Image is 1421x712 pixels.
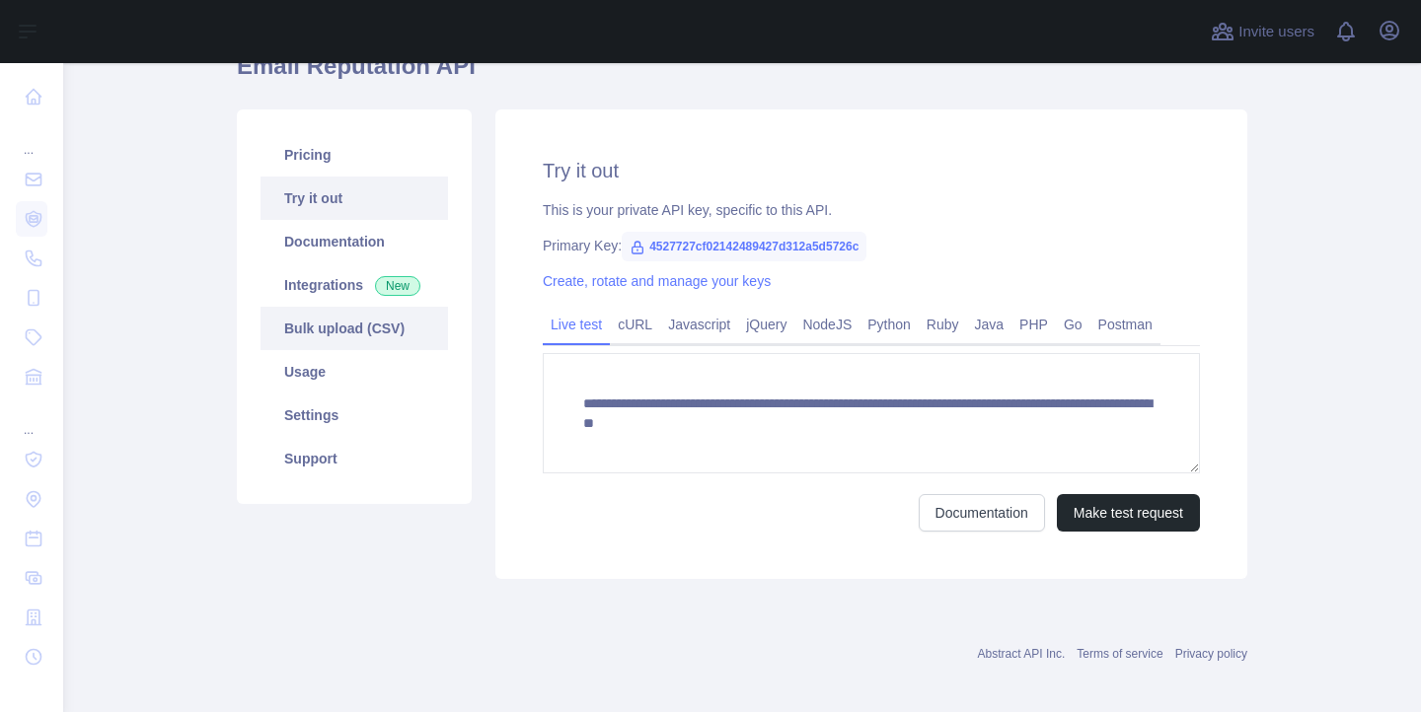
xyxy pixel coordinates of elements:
[919,494,1045,532] a: Documentation
[543,236,1200,255] div: Primary Key:
[978,647,1066,661] a: Abstract API Inc.
[261,263,448,307] a: Integrations New
[375,276,420,296] span: New
[261,437,448,480] a: Support
[16,398,47,438] div: ...
[610,309,660,340] a: cURL
[261,350,448,393] a: Usage
[543,309,610,340] a: Live test
[967,309,1012,340] a: Java
[622,232,866,261] span: 4527727cf02142489427d312a5d5726c
[1056,309,1090,340] a: Go
[1011,309,1056,340] a: PHP
[1077,647,1162,661] a: Terms of service
[261,393,448,437] a: Settings
[261,177,448,220] a: Try it out
[1207,16,1318,47] button: Invite users
[261,307,448,350] a: Bulk upload (CSV)
[794,309,860,340] a: NodeJS
[1057,494,1200,532] button: Make test request
[237,50,1247,98] h1: Email Reputation API
[16,118,47,158] div: ...
[261,220,448,263] a: Documentation
[543,273,771,289] a: Create, rotate and manage your keys
[860,309,919,340] a: Python
[543,157,1200,184] h2: Try it out
[1090,309,1160,340] a: Postman
[261,133,448,177] a: Pricing
[660,309,738,340] a: Javascript
[738,309,794,340] a: jQuery
[543,200,1200,220] div: This is your private API key, specific to this API.
[1175,647,1247,661] a: Privacy policy
[1238,21,1314,43] span: Invite users
[919,309,967,340] a: Ruby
